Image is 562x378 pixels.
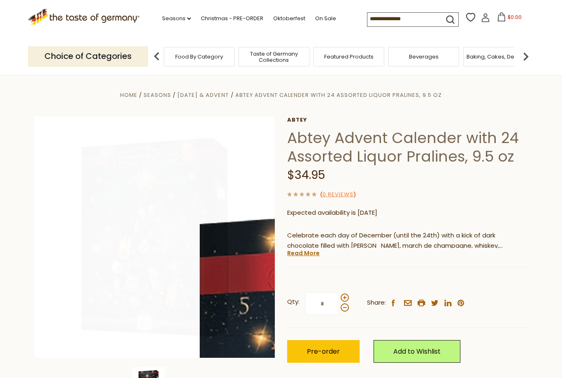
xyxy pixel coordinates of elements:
[162,14,191,23] a: Seasons
[315,14,336,23] a: On Sale
[235,91,442,99] a: Abtey Advent Calender with 24 Assorted Liquor Pralines, 9.5 oz
[508,14,522,21] span: $0.00
[34,117,275,358] img: Abtey Adent Calender with 24 Assorted Liquor Pralines
[287,167,325,183] span: $34.95
[409,54,439,60] a: Beverages
[241,51,307,63] a: Taste of Germany Collections
[287,230,528,251] p: Celebrate each day of December (until the 24th) with a kick of dark chocolate filled with [PERSON...
[120,91,137,99] a: Home
[287,340,360,363] button: Pre-order
[287,249,320,257] a: Read More
[323,190,353,199] a: 0 Reviews
[177,91,229,99] a: [DATE] & Advent
[28,46,148,66] p: Choice of Categories
[287,129,528,166] h1: Abtey Advent Calender with 24 Assorted Liquor Pralines, 9.5 oz
[367,298,386,308] span: Share:
[273,14,305,23] a: Oktoberfest
[374,340,460,363] a: Add to Wishlist
[287,117,528,123] a: Abtey
[305,292,339,315] input: Qty:
[320,190,356,198] span: ( )
[492,12,527,25] button: $0.00
[518,48,534,65] img: next arrow
[201,14,263,23] a: Christmas - PRE-ORDER
[175,54,223,60] a: Food By Category
[287,208,528,218] p: Expected availability is [DATE]
[324,54,374,60] a: Featured Products
[144,91,171,99] a: Seasons
[149,48,165,65] img: previous arrow
[307,347,340,356] span: Pre-order
[287,297,300,307] strong: Qty:
[467,54,530,60] a: Baking, Cakes, Desserts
